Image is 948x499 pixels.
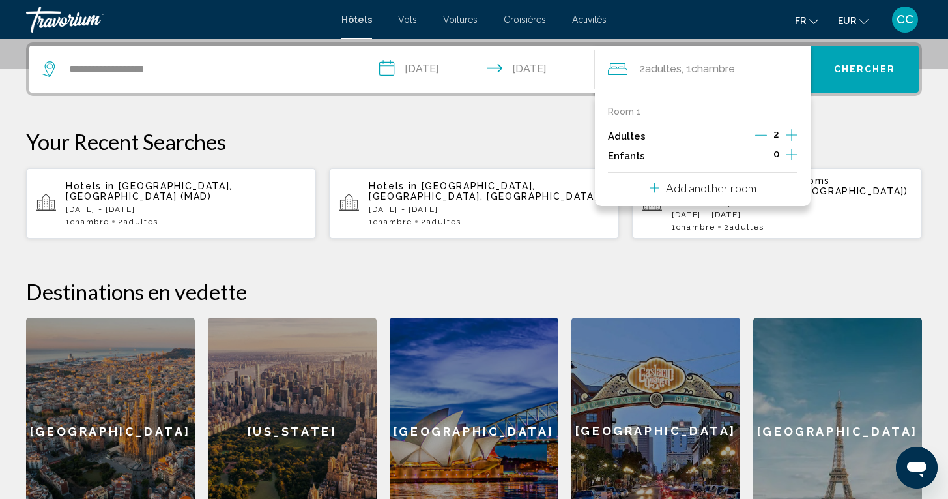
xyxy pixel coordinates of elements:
[672,222,715,232] span: 1
[70,217,109,226] span: Chambre
[369,205,609,214] p: [DATE] - [DATE]
[373,217,412,226] span: Chambre
[427,217,461,226] span: Adultes
[118,217,158,226] span: 2
[29,46,919,93] div: Search widget
[645,63,682,75] span: Adultes
[66,181,115,191] span: Hotels in
[595,46,811,93] button: Travelers: 2 adults, 0 children
[608,106,641,117] p: Room 1
[755,148,767,164] button: Decrement children
[838,16,856,26] span: EUR
[838,11,869,30] button: Change currency
[398,14,417,25] a: Vols
[682,60,735,78] span: , 1
[26,129,922,155] p: Your Recent Searches
[773,149,779,159] span: 0
[26,7,328,33] a: Travorium
[421,217,461,226] span: 2
[795,11,818,30] button: Change language
[608,131,646,142] p: Adultes
[369,217,412,226] span: 1
[666,181,756,195] p: Add another room
[691,63,735,75] span: Chambre
[730,222,764,232] span: Adultes
[608,151,645,162] p: Enfants
[66,181,233,202] span: [GEOGRAPHIC_DATA], [GEOGRAPHIC_DATA] (MAD)
[341,14,372,25] a: Hôtels
[26,279,922,305] h2: Destinations en vedette
[786,146,797,166] button: Increment children
[724,222,764,232] span: 2
[650,173,756,200] button: Add another room
[755,129,767,144] button: Decrement adults
[786,127,797,146] button: Increment adults
[366,46,595,93] button: Check-in date: Nov 27, 2025 Check-out date: Nov 30, 2025
[26,168,316,239] button: Hotels in [GEOGRAPHIC_DATA], [GEOGRAPHIC_DATA] (MAD)[DATE] - [DATE]1Chambre2Adultes
[896,447,938,489] iframe: Bouton de lancement de la fenêtre de messagerie
[811,46,919,93] button: Chercher
[443,14,478,25] a: Voitures
[888,6,922,33] button: User Menu
[773,129,779,140] span: 2
[369,181,597,202] span: [GEOGRAPHIC_DATA], [GEOGRAPHIC_DATA], [GEOGRAPHIC_DATA]
[124,217,158,226] span: Adultes
[66,205,306,214] p: [DATE] - [DATE]
[639,60,682,78] span: 2
[676,222,715,232] span: Chambre
[572,14,607,25] a: Activités
[66,217,109,226] span: 1
[834,65,896,75] span: Chercher
[897,13,913,26] span: CC
[329,168,619,239] button: Hotels in [GEOGRAPHIC_DATA], [GEOGRAPHIC_DATA], [GEOGRAPHIC_DATA][DATE] - [DATE]1Chambre2Adultes
[369,181,418,191] span: Hotels in
[504,14,546,25] a: Croisières
[672,210,912,219] p: [DATE] - [DATE]
[795,16,806,26] span: fr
